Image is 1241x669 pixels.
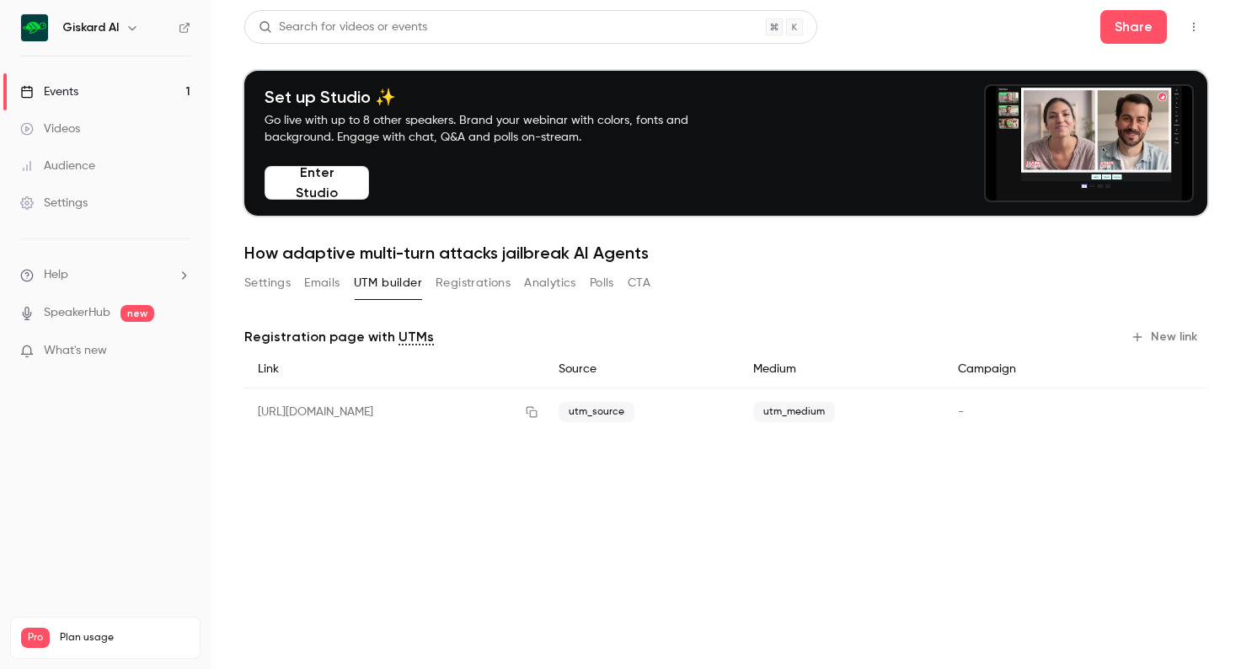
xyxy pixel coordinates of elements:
button: Enter Studio [265,166,369,200]
span: utm_source [559,402,634,422]
span: Pro [21,628,50,648]
li: help-dropdown-opener [20,266,190,284]
div: Audience [20,158,95,174]
button: UTM builder [354,270,422,297]
span: new [120,305,154,322]
img: Giskard AI [21,14,48,41]
button: New link [1124,324,1207,351]
div: Settings [20,195,88,211]
button: Emails [304,270,340,297]
h1: How adaptive multi-turn attacks jailbreak AI Agents [244,243,1207,263]
span: utm_medium [753,402,835,422]
button: Registrations [436,270,511,297]
div: Videos [20,120,80,137]
iframe: Noticeable Trigger [170,344,190,359]
div: [URL][DOMAIN_NAME] [244,388,545,436]
div: Events [20,83,78,100]
span: Plan usage [60,631,190,645]
button: CTA [628,270,650,297]
span: Help [44,266,68,284]
a: UTMs [399,327,434,347]
div: Medium [740,351,945,388]
p: Registration page with [244,327,434,347]
h6: Giskard AI [62,19,119,36]
span: What's new [44,342,107,360]
a: SpeakerHub [44,304,110,322]
button: Analytics [524,270,576,297]
div: Campaign [944,351,1105,388]
div: Link [244,351,545,388]
button: Polls [590,270,614,297]
button: Share [1100,10,1167,44]
button: Settings [244,270,291,297]
h4: Set up Studio ✨ [265,87,728,107]
span: - [958,406,964,418]
div: Source [545,351,739,388]
p: Go live with up to 8 other speakers. Brand your webinar with colors, fonts and background. Engage... [265,112,728,146]
div: Search for videos or events [259,19,427,36]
